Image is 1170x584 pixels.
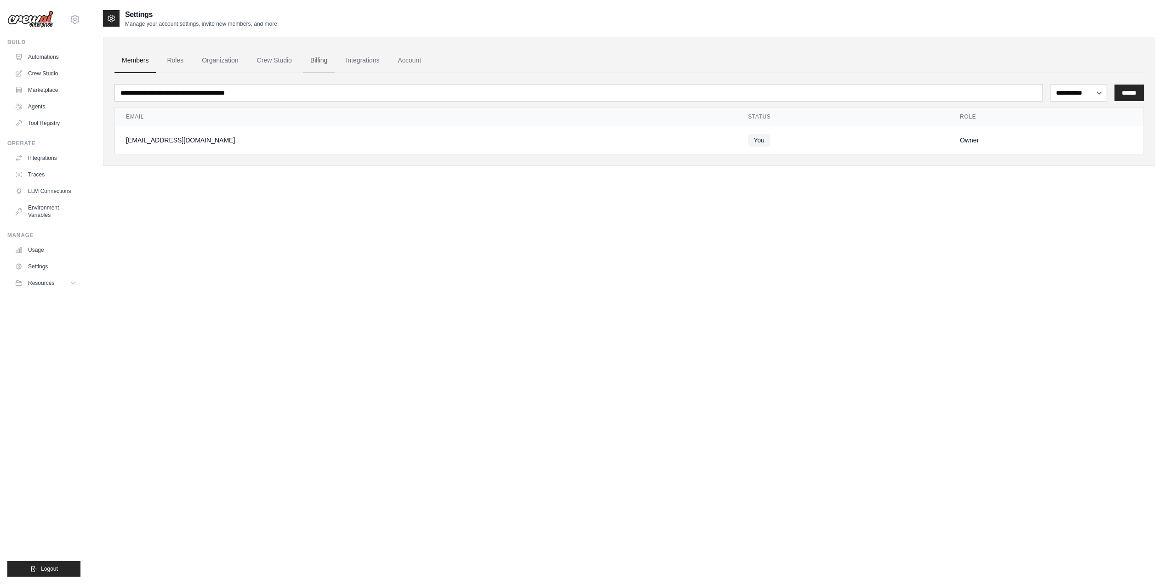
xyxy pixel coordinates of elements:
[960,136,1132,145] div: Owner
[7,140,80,147] div: Operate
[7,11,53,28] img: Logo
[7,232,80,239] div: Manage
[125,20,279,28] p: Manage your account settings, invite new members, and more.
[125,9,279,20] h2: Settings
[11,167,80,182] a: Traces
[737,108,949,126] th: Status
[11,83,80,97] a: Marketplace
[949,108,1143,126] th: Role
[114,48,156,73] a: Members
[194,48,245,73] a: Organization
[11,99,80,114] a: Agents
[11,243,80,257] a: Usage
[390,48,428,73] a: Account
[7,39,80,46] div: Build
[115,108,737,126] th: Email
[41,565,58,573] span: Logout
[303,48,335,73] a: Billing
[250,48,299,73] a: Crew Studio
[126,136,726,145] div: [EMAIL_ADDRESS][DOMAIN_NAME]
[11,200,80,222] a: Environment Variables
[11,151,80,165] a: Integrations
[11,259,80,274] a: Settings
[11,116,80,130] a: Tool Registry
[7,561,80,577] button: Logout
[11,276,80,290] button: Resources
[28,279,54,287] span: Resources
[338,48,387,73] a: Integrations
[160,48,191,73] a: Roles
[11,184,80,198] a: LLM Connections
[11,66,80,81] a: Crew Studio
[748,134,770,147] span: You
[11,50,80,64] a: Automations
